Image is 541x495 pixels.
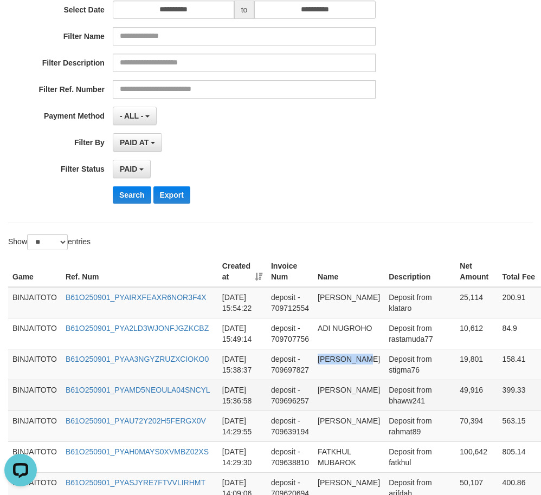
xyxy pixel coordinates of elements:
[455,441,498,472] td: 100,642
[313,318,384,349] td: ADI NUGROHO
[8,287,61,318] td: BINJAITOTO
[66,416,206,425] a: B61O250901_PYAU72Y202H5FERGX0V
[66,447,209,456] a: B61O250901_PYAH0MAYS0XVMBZ02XS
[113,160,151,178] button: PAID
[313,349,384,380] td: [PERSON_NAME]
[384,287,455,318] td: Deposit from klataro
[8,441,61,472] td: BINJAITOTO
[267,441,313,472] td: deposit - 709638810
[455,256,498,287] th: Net Amount
[313,441,384,472] td: FATKHUL MUBAROK
[267,256,313,287] th: Invoice Num
[8,411,61,441] td: BINJAITOTO
[498,318,540,349] td: 84.9
[455,380,498,411] td: 49,916
[4,4,37,37] button: Open LiveChat chat widget
[120,165,137,173] span: PAID
[66,293,207,302] a: B61O250901_PYAIRXFEAXR6NOR3F4X
[498,256,540,287] th: Total Fee
[218,318,267,349] td: [DATE] 15:49:14
[153,186,190,204] button: Export
[218,287,267,318] td: [DATE] 15:54:22
[455,411,498,441] td: 70,394
[384,380,455,411] td: Deposit from bhaww241
[66,324,209,333] a: B61O250901_PYA2LD3WJONFJGZKCBZ
[267,411,313,441] td: deposit - 709639194
[113,186,151,204] button: Search
[267,380,313,411] td: deposit - 709696257
[384,411,455,441] td: Deposit from rahmat89
[8,380,61,411] td: BINJAITOTO
[455,349,498,380] td: 19,801
[498,441,540,472] td: 805.14
[66,386,210,394] a: B61O250901_PYAMD5NEOULA04SNCYL
[313,411,384,441] td: [PERSON_NAME]
[498,411,540,441] td: 563.15
[267,318,313,349] td: deposit - 709707756
[113,133,162,152] button: PAID AT
[313,287,384,318] td: [PERSON_NAME]
[218,441,267,472] td: [DATE] 14:29:30
[498,349,540,380] td: 158.41
[218,256,267,287] th: Created at: activate to sort column ascending
[384,256,455,287] th: Description
[66,355,209,363] a: B61O250901_PYAA3NGYZRUZXCIOKO0
[8,234,91,250] label: Show entries
[455,318,498,349] td: 10,612
[218,349,267,380] td: [DATE] 15:38:37
[313,256,384,287] th: Name
[313,380,384,411] td: [PERSON_NAME]
[234,1,255,19] span: to
[27,234,68,250] select: Showentries
[120,112,144,120] span: - ALL -
[8,256,61,287] th: Game
[218,411,267,441] td: [DATE] 14:29:55
[267,287,313,318] td: deposit - 709712554
[66,478,205,487] a: B61O250901_PYASJYRE7FTVVLIRHMT
[120,138,149,147] span: PAID AT
[218,380,267,411] td: [DATE] 15:36:58
[384,349,455,380] td: Deposit from stigma76
[8,318,61,349] td: BINJAITOTO
[384,318,455,349] td: Deposit from rastamuda77
[498,287,540,318] td: 200.91
[113,107,157,125] button: - ALL -
[455,287,498,318] td: 25,114
[498,380,540,411] td: 399.33
[384,441,455,472] td: Deposit from fatkhul
[267,349,313,380] td: deposit - 709697827
[8,349,61,380] td: BINJAITOTO
[61,256,218,287] th: Ref. Num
